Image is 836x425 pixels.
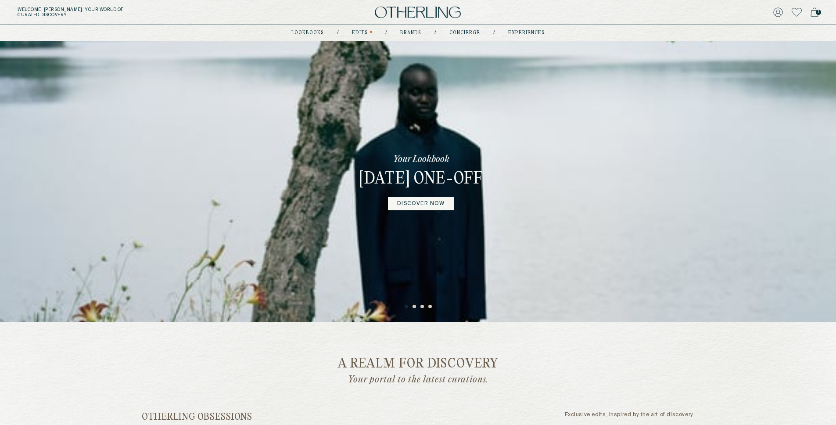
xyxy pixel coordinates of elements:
h2: a realm for discovery [149,357,688,371]
a: 1 [811,6,818,18]
button: 3 [420,305,425,309]
h5: Welcome, [PERSON_NAME] . Your world of curated discovery. [18,7,258,18]
a: DISCOVER NOW [388,197,454,210]
a: concierge [449,31,480,35]
button: 1 [405,305,409,309]
button: 2 [413,305,417,309]
div: / [385,29,387,36]
img: logo [375,7,461,18]
a: experiences [508,31,545,35]
a: lookbooks [291,31,324,35]
button: 4 [428,305,433,309]
h2: otherling obsessions [142,412,252,423]
div: / [337,29,339,36]
span: 1 [816,10,821,15]
div: / [493,29,495,36]
p: Exclusive edits, inspired by the art of discovery. [565,412,695,423]
p: Your portal to the latest curations. [302,374,535,385]
a: Edits [352,31,368,35]
div: / [434,29,436,36]
a: Brands [400,31,421,35]
h3: [DATE] One-off [359,169,483,190]
p: Your Lookbook [393,153,449,166]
